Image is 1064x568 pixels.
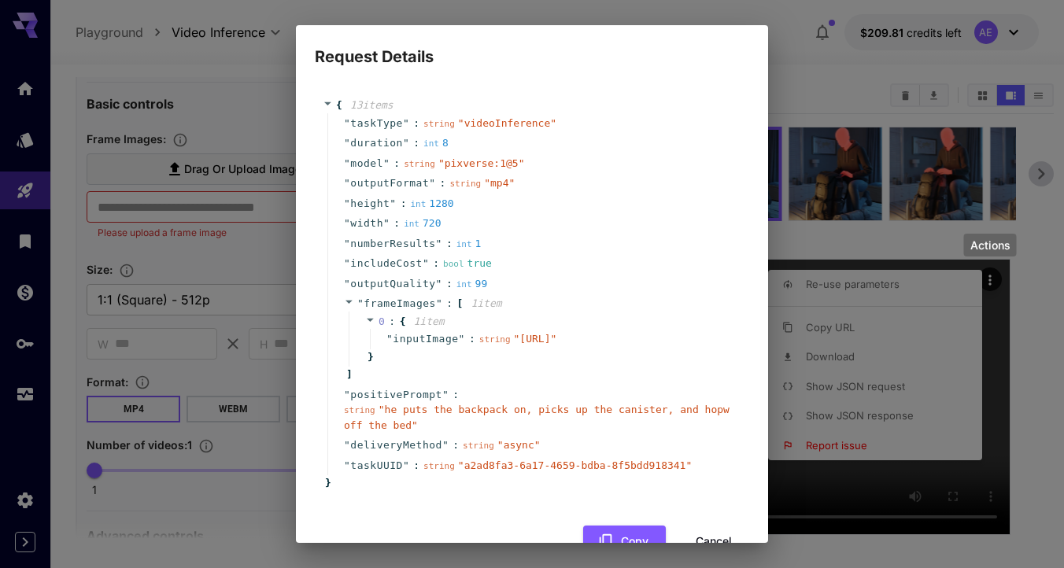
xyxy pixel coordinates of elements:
span: string [423,119,455,129]
span: : [413,135,419,151]
span: : [401,196,407,212]
span: string [344,405,375,415]
span: " [442,389,449,400]
span: frameImages [364,297,436,309]
span: deliveryMethod [350,437,442,453]
span: : [393,216,400,231]
div: 99 [456,276,488,292]
span: " [442,439,449,451]
span: " [URL] " [514,333,557,345]
span: " [344,278,350,290]
button: Cancel [678,526,749,558]
span: : [446,276,453,292]
span: numberResults [350,236,435,252]
span: [ [457,296,464,312]
span: outputQuality [350,276,435,292]
span: 1 item [471,297,501,309]
span: : [469,331,475,347]
span: " he puts the backpack on, picks up the canister, and hopw off the bed " [344,404,730,431]
div: true [443,256,492,271]
span: : [413,458,419,474]
span: " [344,238,350,249]
span: string [479,334,511,345]
span: " [403,137,409,149]
span: string [449,179,481,189]
div: 1280 [410,196,453,212]
span: " [357,297,364,309]
div: 720 [404,216,441,231]
span: int [404,219,419,229]
span: int [456,279,472,290]
span: 0 [379,315,385,327]
span: " [436,297,442,309]
span: duration [350,135,403,151]
span: " [344,389,350,400]
span: height [350,196,390,212]
span: : [389,314,395,330]
span: " [344,439,350,451]
span: 1 item [413,315,444,327]
span: " a2ad8fa3-6a17-4659-bdba-8f5bdd918341 " [458,459,692,471]
span: " [436,278,442,290]
span: string [404,159,435,169]
span: : [413,116,419,131]
span: width [350,216,383,231]
span: int [456,239,472,249]
span: 13 item s [350,99,393,111]
span: " [344,177,350,189]
span: int [423,138,439,149]
span: : [446,296,453,312]
span: " mp4 " [484,177,515,189]
h2: Request Details [296,25,768,69]
span: " [383,217,390,229]
span: " pixverse:1@5 " [438,157,525,169]
span: " [344,117,350,129]
div: 1 [456,236,482,252]
span: " [436,238,442,249]
span: " [403,117,409,129]
div: 8 [423,135,449,151]
button: Copy [583,526,666,558]
span: string [463,441,494,451]
span: : [446,236,453,252]
span: model [350,156,383,172]
span: { [400,314,406,330]
span: inputImage [393,331,458,347]
span: " [344,257,350,269]
span: string [423,461,455,471]
span: " [344,459,350,471]
span: : [393,156,400,172]
span: taskUUID [350,458,403,474]
span: " [459,333,465,345]
span: " [403,459,409,471]
span: " [344,137,350,149]
span: " [344,157,350,169]
span: : [433,256,439,271]
span: : [440,175,446,191]
span: " [344,217,350,229]
span: : [453,387,459,403]
div: Actions [964,234,1017,256]
span: includeCost [350,256,423,271]
span: } [323,475,331,491]
span: taskType [350,116,403,131]
span: " videoInference " [458,117,556,129]
span: positivePrompt [350,387,442,403]
span: " [344,197,350,209]
span: } [365,349,374,365]
span: " [386,333,393,345]
span: outputFormat [350,175,429,191]
span: { [336,98,342,113]
span: " [423,257,429,269]
span: int [410,199,426,209]
span: : [453,437,459,453]
span: " [390,197,396,209]
span: " async " [497,439,541,451]
span: bool [443,259,464,269]
span: ] [344,367,353,382]
span: " [429,177,435,189]
span: " [383,157,390,169]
